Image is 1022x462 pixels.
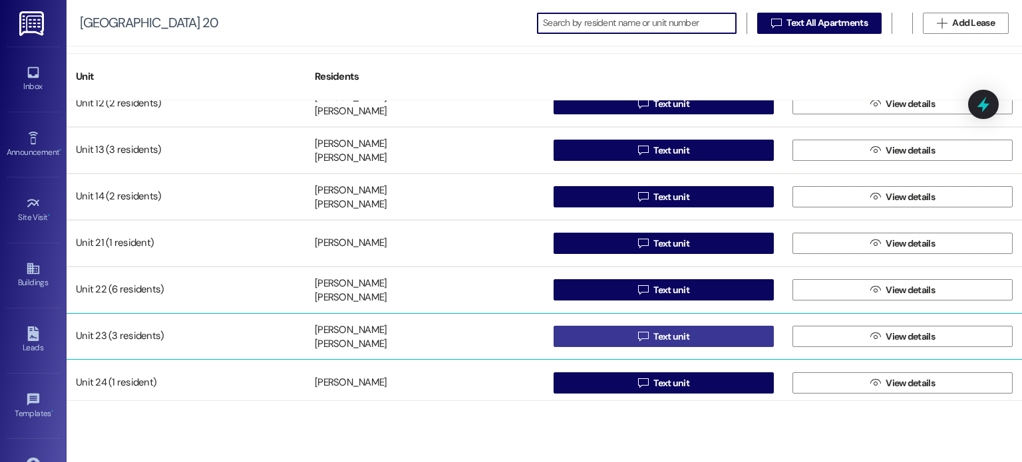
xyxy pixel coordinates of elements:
a: Buildings [7,257,60,293]
span: • [59,146,61,155]
div: [PERSON_NAME] [315,237,387,251]
div: [PERSON_NAME] [315,152,387,166]
div: Unit 21 (1 resident) [67,230,305,257]
button: View details [792,372,1013,394]
div: Unit 24 (1 resident) [67,370,305,396]
button: Text unit [554,186,774,207]
input: Search by resident name or unit number [543,14,736,33]
i:  [937,18,947,29]
i:  [638,285,648,295]
div: Unit 14 (2 residents) [67,183,305,210]
span: View details [886,283,935,297]
button: View details [792,233,1013,254]
i:  [870,285,880,295]
a: Inbox [7,61,60,97]
span: Text unit [653,237,689,251]
button: View details [792,279,1013,300]
button: Text unit [554,140,774,161]
div: Unit 22 (6 residents) [67,277,305,303]
button: Text unit [554,372,774,394]
button: Text unit [554,326,774,347]
button: View details [792,326,1013,347]
i:  [870,331,880,342]
span: Text unit [653,376,689,390]
span: View details [886,144,935,158]
span: View details [886,237,935,251]
button: Text unit [554,279,774,300]
button: View details [792,93,1013,114]
button: Add Lease [923,13,1009,34]
img: ResiDesk Logo [19,11,47,36]
button: Text unit [554,93,774,114]
span: Text unit [653,283,689,297]
i:  [638,191,648,202]
span: View details [886,376,935,390]
div: Unit 23 (3 residents) [67,323,305,350]
span: View details [886,97,935,111]
div: Residents [305,60,544,93]
button: Text unit [554,233,774,254]
button: View details [792,140,1013,161]
div: [PERSON_NAME] [315,277,387,290]
span: Text unit [653,144,689,158]
div: [PERSON_NAME] [315,198,387,212]
div: [PERSON_NAME] [315,338,387,352]
div: [GEOGRAPHIC_DATA] 20 [80,16,218,30]
div: Unit 13 (3 residents) [67,137,305,164]
i:  [638,378,648,388]
div: [PERSON_NAME] [315,376,387,390]
span: Text All Apartments [786,16,868,30]
i:  [870,191,880,202]
span: Add Lease [952,16,995,30]
div: Unit [67,60,305,93]
div: [PERSON_NAME] [315,323,387,337]
span: Text unit [653,190,689,204]
div: [PERSON_NAME] [315,291,387,305]
button: Text All Apartments [757,13,882,34]
i:  [638,331,648,342]
i:  [638,145,648,156]
div: [PERSON_NAME] [315,183,387,197]
span: • [48,211,50,220]
span: Text unit [653,330,689,344]
a: Leads [7,322,60,358]
i:  [870,145,880,156]
i:  [870,238,880,249]
a: Site Visit • [7,192,60,228]
span: View details [886,190,935,204]
i:  [638,98,648,109]
span: Text unit [653,97,689,111]
div: [PERSON_NAME] [315,105,387,119]
i:  [870,378,880,388]
div: Unit 12 (2 residents) [67,90,305,117]
span: • [51,407,53,416]
i:  [638,238,648,249]
span: View details [886,330,935,344]
a: Templates • [7,388,60,424]
button: View details [792,186,1013,207]
div: [PERSON_NAME] [315,137,387,151]
i:  [771,18,781,29]
i:  [870,98,880,109]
